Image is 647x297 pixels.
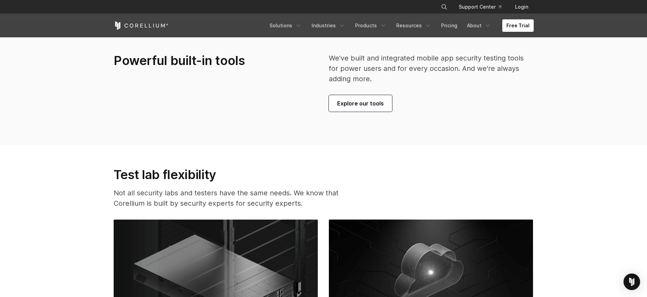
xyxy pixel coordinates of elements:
a: Support Center [453,1,507,13]
a: Solutions [265,19,306,32]
span: Explore our tools [337,99,384,108]
p: Not all security labs and testers have the same needs. We know that Corellium is built by securit... [114,188,349,208]
div: Open Intercom Messenger [624,273,640,290]
span: We've built and integrated mobile app security testing tools for power users and for every occasi... [329,54,524,83]
a: About [463,19,495,32]
button: Search [438,1,450,13]
div: Navigation Menu [432,1,534,13]
a: Resources [392,19,436,32]
h3: Test lab flexibility [114,167,349,182]
div: Navigation Menu [265,19,534,32]
a: Products [351,19,391,32]
h3: Powerful built-in tools [114,53,291,68]
a: Explore our tools [329,95,392,112]
a: Industries [307,19,350,32]
a: Corellium Home [114,21,169,30]
a: Pricing [437,19,462,32]
a: Free Trial [502,19,534,32]
a: Login [510,1,534,13]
